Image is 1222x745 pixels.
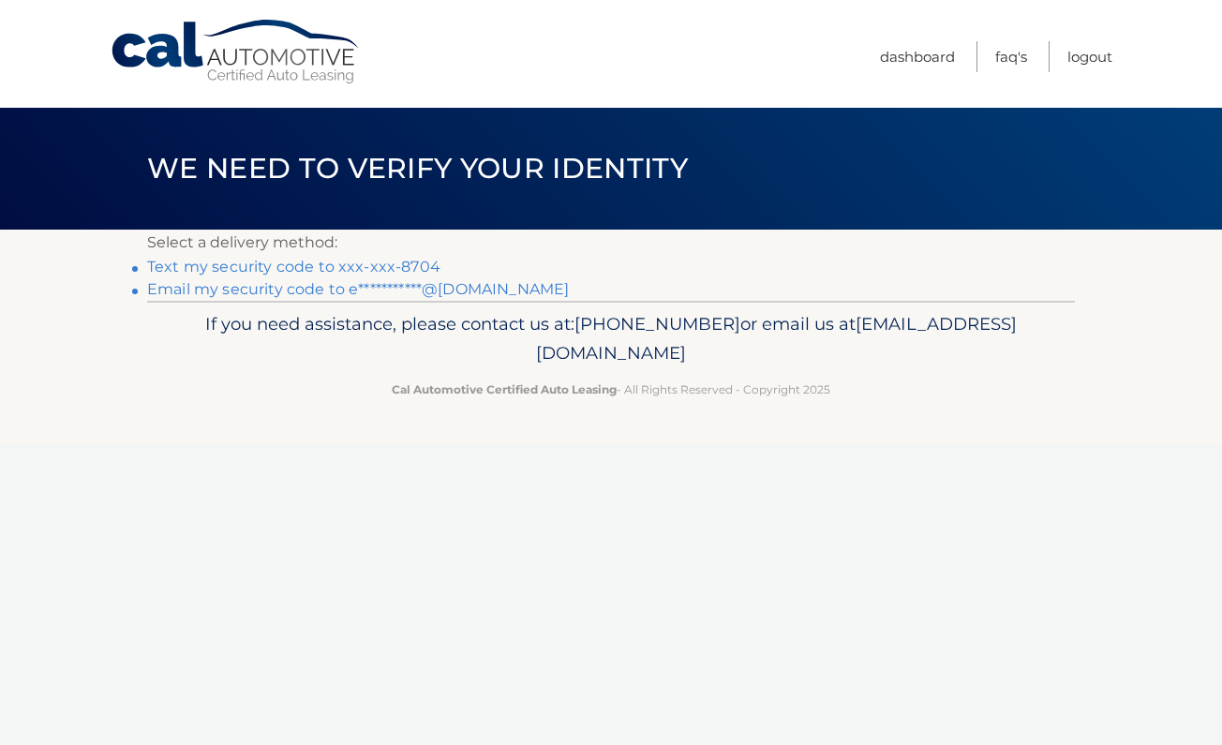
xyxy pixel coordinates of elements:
a: Cal Automotive [110,19,363,85]
span: [PHONE_NUMBER] [574,313,740,335]
p: - All Rights Reserved - Copyright 2025 [159,380,1063,399]
a: Dashboard [880,41,955,72]
a: FAQ's [995,41,1027,72]
span: We need to verify your identity [147,151,688,186]
a: Logout [1067,41,1112,72]
p: Select a delivery method: [147,230,1075,256]
strong: Cal Automotive Certified Auto Leasing [392,382,617,396]
p: If you need assistance, please contact us at: or email us at [159,309,1063,369]
a: Text my security code to xxx-xxx-8704 [147,258,440,276]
